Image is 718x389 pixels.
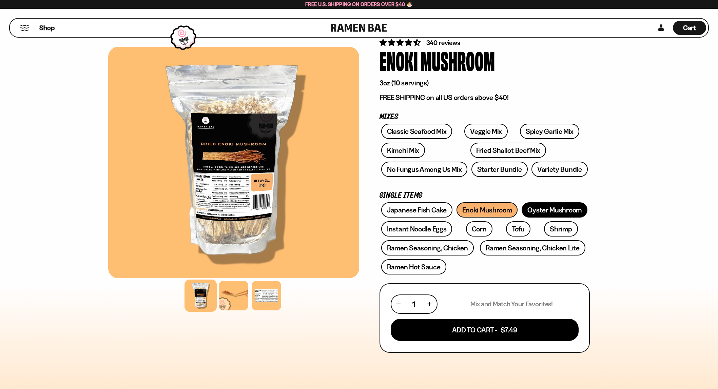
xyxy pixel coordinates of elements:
[683,24,696,32] span: Cart
[381,143,425,158] a: Kimchi Mix
[391,319,579,341] button: Add To Cart - $7.49
[39,23,55,33] span: Shop
[20,25,29,31] button: Mobile Menu Trigger
[464,124,508,139] a: Veggie Mix
[673,19,706,37] div: Cart
[39,21,55,35] a: Shop
[544,221,578,237] a: Shrimp
[381,259,446,274] a: Ramen Hot Sauce
[380,192,590,199] p: Single Items
[466,221,492,237] a: Corn
[381,202,452,218] a: Japanese Fish Cake
[381,162,467,177] a: No Fungus Among Us Mix
[380,114,590,120] p: Mixes
[380,93,590,102] p: FREE SHIPPING on all US orders above $40!
[531,162,588,177] a: Variety Bundle
[470,143,546,158] a: Fried Shallot Beef Mix
[380,47,418,73] div: Enoki
[506,221,530,237] a: Tofu
[522,202,587,218] a: Oyster Mushroom
[421,47,495,73] div: Mushroom
[381,124,452,139] a: Classic Seafood Mix
[520,124,579,139] a: Spicy Garlic Mix
[412,300,415,308] span: 1
[380,79,590,87] p: 3oz (10 servings)
[305,1,413,7] span: Free U.S. Shipping on Orders over $40 🍜
[480,240,585,255] a: Ramen Seasoning, Chicken Lite
[470,300,553,308] p: Mix and Match Your Favorites!
[471,162,528,177] a: Starter Bundle
[381,221,452,237] a: Instant Noodle Eggs
[381,240,474,255] a: Ramen Seasoning, Chicken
